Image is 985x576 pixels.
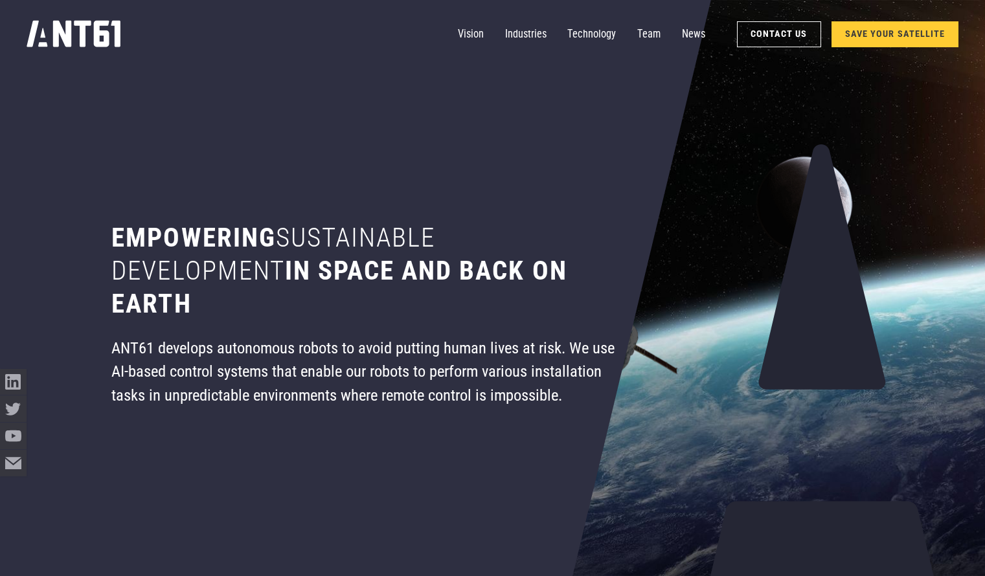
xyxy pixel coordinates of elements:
[505,21,547,48] a: Industries
[832,21,958,47] a: SAVE YOUR SATELLITE
[458,21,484,48] a: Vision
[111,221,622,320] h1: Empowering in space and back on earth
[682,21,705,48] a: News
[111,337,622,408] div: ANT61 develops autonomous robots to avoid putting human lives at risk. We use AI-based control sy...
[737,21,821,47] a: Contact Us
[637,21,661,48] a: Team
[27,17,120,52] a: home
[567,21,616,48] a: Technology
[111,222,435,286] span: sustainable development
